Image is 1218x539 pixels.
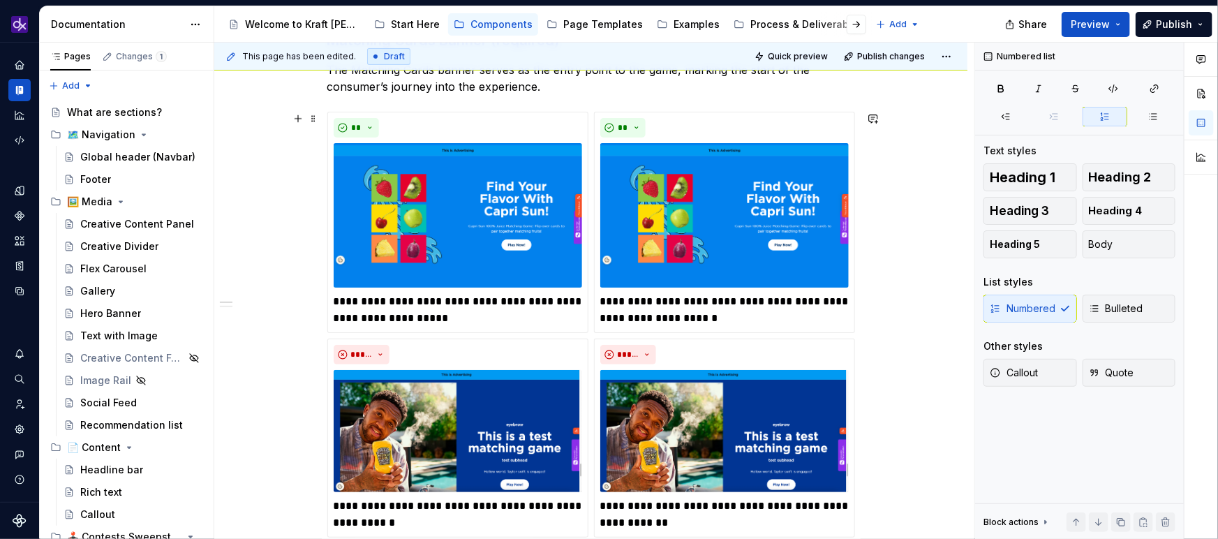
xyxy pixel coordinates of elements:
a: Creative Divider [58,235,208,258]
div: 🗺️ Navigation [67,128,135,142]
img: 9bc6cafa-2a70-4c21-af88-b77447cecf6a.png [600,370,849,492]
a: Storybook stories [8,255,31,277]
a: Creative Content Panel [58,213,208,235]
a: Page Templates [541,13,648,36]
div: Global header (Navbar) [80,150,195,164]
button: Publish [1136,12,1212,37]
a: Social Feed [58,392,208,414]
div: Creative Divider [80,239,158,253]
a: Text with Image [58,325,208,347]
button: Callout [983,359,1077,387]
div: Image Rail [80,374,131,387]
div: Recommendation list [80,418,183,432]
a: What are sections? [45,101,208,124]
a: Rich text [58,481,208,503]
span: Heading 4 [1089,204,1143,218]
div: Other styles [983,339,1043,353]
span: Quote [1089,366,1134,380]
div: Start Here [391,17,440,31]
div: Documentation [51,17,183,31]
div: Page tree [223,10,869,38]
div: What are sections? [67,105,162,119]
div: Text styles [983,144,1037,158]
a: Creative Content Feed [58,347,208,369]
div: Documentation [8,79,31,101]
div: Examples [674,17,720,31]
div: Hero Banner [80,307,141,320]
a: Examples [651,13,725,36]
span: Heading 2 [1089,170,1152,184]
span: Draft [384,51,405,62]
div: Gallery [80,284,115,298]
div: Page Templates [563,17,643,31]
div: 🗺️ Navigation [45,124,208,146]
a: Image Rail [58,369,208,392]
div: Headline bar [80,463,143,477]
button: Add [45,76,97,96]
div: Block actions [983,512,1051,532]
a: Data sources [8,280,31,302]
a: Start Here [369,13,445,36]
div: Rich text [80,485,122,499]
button: Quote [1083,359,1176,387]
button: Heading 2 [1083,163,1176,191]
button: Share [998,12,1056,37]
div: 📄 Content [45,436,208,459]
img: f9d43f56-af63-4243-adf0-7a8e7ea01774.png [334,370,582,492]
a: Process & Deliverables [728,13,869,36]
span: Publish changes [857,51,925,62]
div: Welcome to Kraft [PERSON_NAME] [245,17,360,31]
div: Changes [116,51,167,62]
div: Design tokens [8,179,31,202]
span: 1 [156,51,167,62]
button: Heading 1 [983,163,1077,191]
div: Callout [80,508,115,522]
a: Invite team [8,393,31,415]
span: Publish [1156,17,1192,31]
img: 327a4cad-f38d-4b4f-b7fc-48d759df4007.png [334,143,582,288]
img: cd0879a7-ec71-401c-a801-0b8f8f020005.png [600,143,849,288]
a: Headline bar [58,459,208,481]
div: Pages [50,51,91,62]
a: Callout [58,503,208,526]
button: Notifications [8,343,31,365]
span: Callout [990,366,1038,380]
div: Flex Carousel [80,262,147,276]
button: Bulleted [1083,295,1176,323]
a: Global header (Navbar) [58,146,208,168]
span: Share [1018,17,1047,31]
span: This page has been edited. [242,51,356,62]
p: The Matching Cards banner serves as the entry point to the game, marking the start of the consume... [327,61,855,95]
div: Code automation [8,129,31,152]
a: Components [8,205,31,227]
div: Text with Image [80,329,158,343]
span: Add [62,80,80,91]
div: 📄 Content [67,441,121,455]
span: Heading 3 [990,204,1049,218]
button: Search ⌘K [8,368,31,390]
a: Hero Banner [58,302,208,325]
button: Body [1083,230,1176,258]
div: Block actions [983,517,1039,528]
a: Settings [8,418,31,441]
span: Preview [1071,17,1110,31]
div: Creative Content Feed [80,351,184,365]
span: Body [1089,237,1113,251]
a: Footer [58,168,208,191]
a: Flex Carousel [58,258,208,280]
button: Publish changes [840,47,931,66]
a: Supernova Logo [13,514,27,528]
a: Assets [8,230,31,252]
div: List styles [983,275,1033,289]
button: Heading 4 [1083,197,1176,225]
a: Analytics [8,104,31,126]
button: Contact support [8,443,31,466]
